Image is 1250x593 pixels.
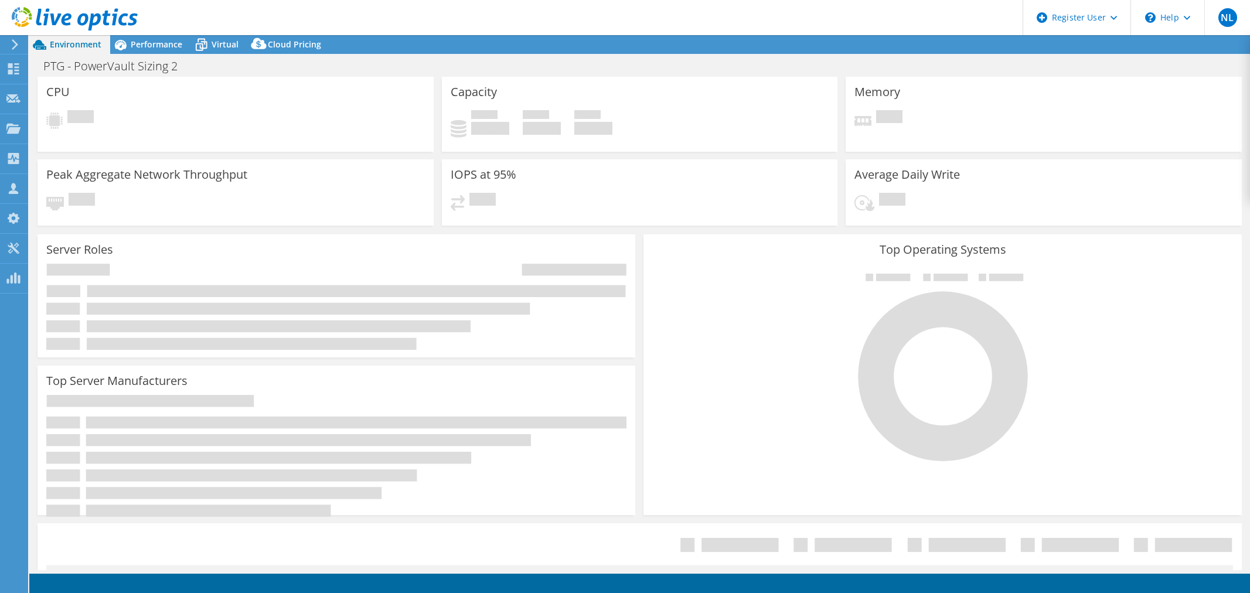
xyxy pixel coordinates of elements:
h3: Server Roles [46,243,113,256]
span: Cloud Pricing [268,39,321,50]
h4: 0 GiB [574,122,612,135]
span: Total [574,110,601,122]
span: Used [471,110,498,122]
h3: Top Server Manufacturers [46,374,188,387]
h3: CPU [46,86,70,98]
span: Free [523,110,549,122]
h3: Average Daily Write [854,168,960,181]
span: Pending [69,193,95,209]
h4: 0 GiB [471,122,509,135]
h4: 0 GiB [523,122,561,135]
span: NL [1218,8,1237,27]
span: Pending [876,110,902,126]
svg: \n [1145,12,1156,23]
h3: IOPS at 95% [451,168,516,181]
h1: PTG - PowerVault Sizing 2 [38,60,196,73]
span: Pending [469,193,496,209]
span: Pending [67,110,94,126]
h3: Peak Aggregate Network Throughput [46,168,247,181]
h3: Top Operating Systems [652,243,1232,256]
span: Virtual [212,39,239,50]
span: Pending [879,193,905,209]
span: Environment [50,39,101,50]
h3: Memory [854,86,900,98]
h3: Capacity [451,86,497,98]
span: Performance [131,39,182,50]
